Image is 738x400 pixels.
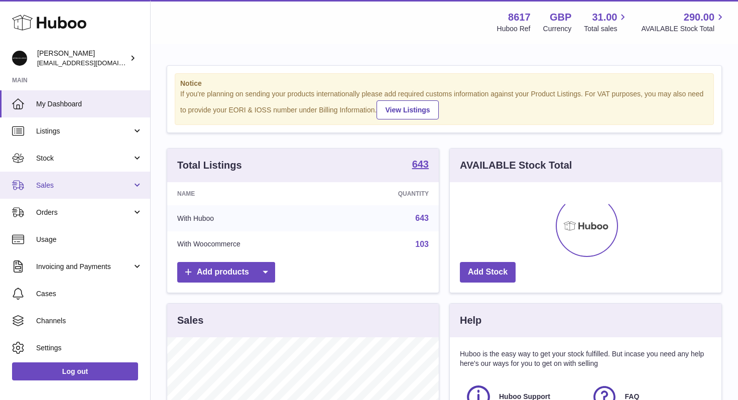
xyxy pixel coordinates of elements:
[460,159,572,172] h3: AVAILABLE Stock Total
[592,11,617,24] span: 31.00
[508,11,531,24] strong: 8617
[36,181,132,190] span: Sales
[36,262,132,272] span: Invoicing and Payments
[36,235,143,244] span: Usage
[412,159,429,171] a: 643
[460,349,711,368] p: Huboo is the easy way to get your stock fulfilled. But incase you need any help here's our ways f...
[37,59,148,67] span: [EMAIL_ADDRESS][DOMAIN_NAME]
[36,154,132,163] span: Stock
[460,262,516,283] a: Add Stock
[36,99,143,109] span: My Dashboard
[167,182,336,205] th: Name
[37,49,128,68] div: [PERSON_NAME]
[177,159,242,172] h3: Total Listings
[336,182,439,205] th: Quantity
[36,343,143,353] span: Settings
[177,314,203,327] h3: Sales
[641,24,726,34] span: AVAILABLE Stock Total
[36,126,132,136] span: Listings
[412,159,429,169] strong: 643
[177,262,275,283] a: Add products
[36,289,143,299] span: Cases
[543,24,572,34] div: Currency
[415,214,429,222] a: 643
[584,11,629,34] a: 31.00 Total sales
[415,240,429,248] a: 103
[12,362,138,380] a: Log out
[377,100,438,119] a: View Listings
[12,51,27,66] img: hello@alfredco.com
[167,231,336,257] td: With Woocommerce
[36,208,132,217] span: Orders
[550,11,571,24] strong: GBP
[180,79,708,88] strong: Notice
[460,314,481,327] h3: Help
[684,11,714,24] span: 290.00
[641,11,726,34] a: 290.00 AVAILABLE Stock Total
[180,89,708,119] div: If you're planning on sending your products internationally please add required customs informati...
[497,24,531,34] div: Huboo Ref
[36,316,143,326] span: Channels
[584,24,629,34] span: Total sales
[167,205,336,231] td: With Huboo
